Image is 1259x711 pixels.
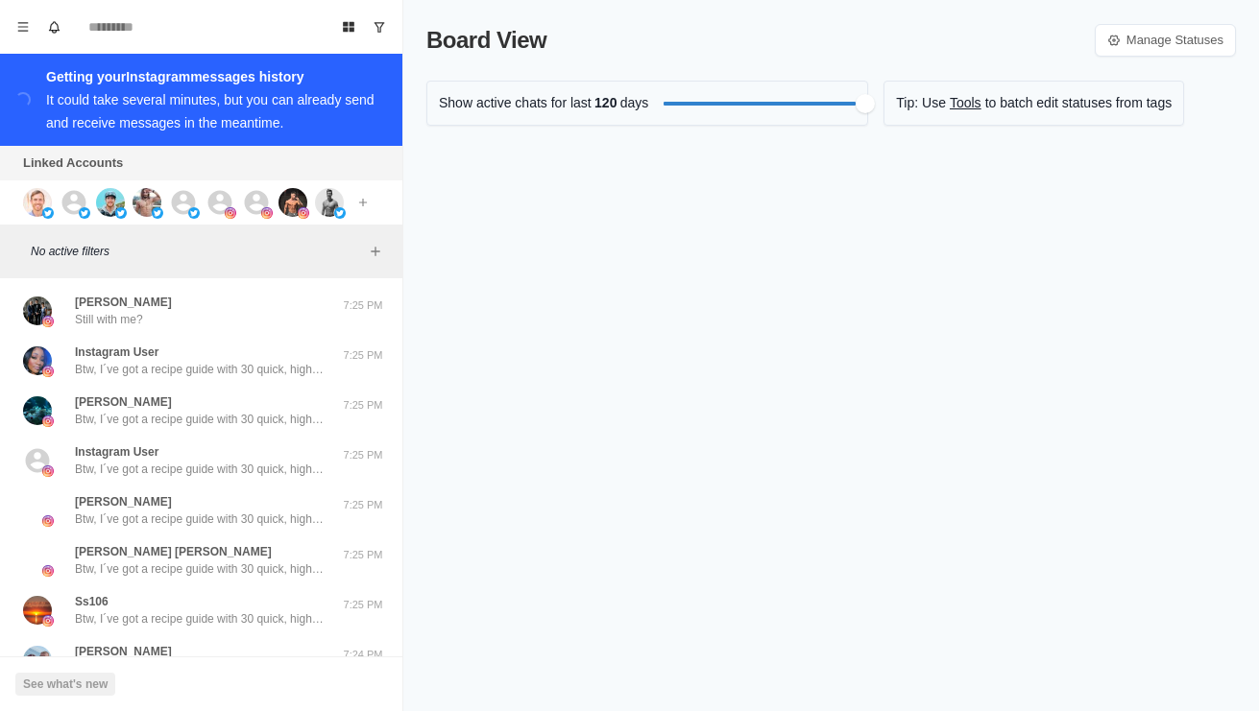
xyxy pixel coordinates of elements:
p: Btw, I´ve got a recipe guide with 30 quick, high-protein fat loss meals. Want a copy? [75,560,325,578]
img: picture [23,596,52,625]
p: to batch edit statuses from tags [985,93,1173,113]
div: Filter by activity days [856,94,875,113]
p: 7:25 PM [339,297,387,314]
img: picture [334,207,346,219]
p: Still with me? [75,311,143,328]
button: See what's new [15,673,115,696]
p: Tip: Use [896,93,946,113]
img: picture [23,646,52,675]
div: It could take several minutes, but you can already send and receive messages in the meantime. [46,92,375,130]
button: Show unread conversations [364,12,395,42]
img: picture [225,207,236,219]
p: 7:25 PM [339,397,387,414]
p: [PERSON_NAME] [75,393,172,411]
img: picture [42,316,54,327]
img: picture [23,346,52,375]
p: 7:25 PM [339,447,387,463]
p: Linked Accounts [23,154,123,173]
img: picture [42,565,54,577]
img: picture [298,207,309,219]
p: 7:25 PM [339,347,387,364]
p: Ss106 [75,593,109,610]
p: [PERSON_NAME] [PERSON_NAME] [75,543,272,560]
p: 7:25 PM [339,597,387,613]
img: picture [79,207,90,219]
img: picture [42,366,54,377]
p: 7:24 PM [339,647,387,663]
span: 120 [592,93,620,113]
img: picture [23,296,52,325]
p: Btw, I´ve got a recipe guide with 30 quick, high-protein fat loss meals. Want a copy? [75,510,325,528]
p: No active filters [31,243,364,260]
img: picture [188,207,200,219]
p: Instagram User [75,443,158,461]
img: picture [278,188,307,217]
button: Add filters [364,240,387,263]
p: 7:25 PM [339,547,387,563]
img: picture [23,188,52,217]
button: Board View [333,12,364,42]
img: picture [152,207,163,219]
img: picture [42,415,54,427]
img: picture [315,188,344,217]
button: Add account [351,191,375,214]
p: Instagram User [75,344,158,361]
button: Menu [8,12,38,42]
img: picture [261,207,273,219]
p: Btw, I´ve got a recipe guide with 30 quick, high-protein fat loss meals. Want a copy? [75,411,325,428]
p: days [620,93,649,113]
p: Btw, I´ve got a recipe guide with 30 quick, high-protein fat loss meals. Want a copy? [75,361,325,378]
img: picture [42,465,54,477]
p: [PERSON_NAME] [75,493,172,510]
img: picture [115,207,127,219]
img: picture [133,188,161,217]
p: Btw, I´ve got a recipe guide with 30 quick, high-protein fat loss meals. Want a copy? [75,610,325,628]
p: [PERSON_NAME] [75,294,172,311]
img: picture [42,615,54,627]
img: picture [96,188,125,217]
p: Btw, I´ve got a recipe guide with 30 quick, high-protein fat loss meals. Want a copy? [75,461,325,478]
a: Manage Statuses [1095,24,1236,57]
p: Board View [426,23,546,58]
a: Tools [950,93,981,113]
button: Notifications [38,12,69,42]
img: picture [42,515,54,527]
img: picture [42,207,54,219]
p: 7:25 PM [339,497,387,513]
div: Getting your Instagram messages history [46,65,379,88]
img: picture [23,396,52,425]
p: Show active chats for last [439,93,592,113]
p: [PERSON_NAME] [75,643,172,660]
